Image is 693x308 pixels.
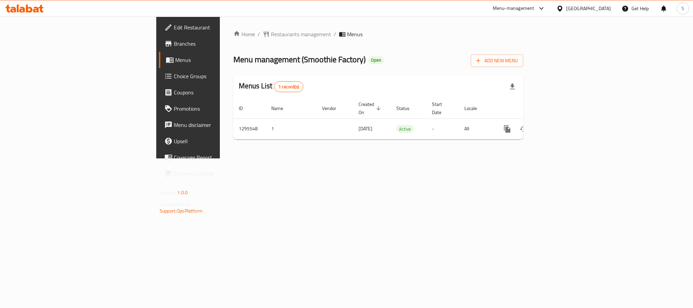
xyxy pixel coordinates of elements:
[515,121,532,137] button: Change Status
[233,52,366,67] span: Menu management ( Smoothie Factory )
[239,104,252,112] span: ID
[159,84,272,101] a: Coupons
[271,30,331,38] span: Restaurants management
[233,98,570,139] table: enhanced table
[682,5,684,12] span: S
[159,36,272,52] a: Branches
[566,5,611,12] div: [GEOGRAPHIC_DATA]
[504,79,521,95] div: Export file
[175,56,267,64] span: Menus
[174,72,267,80] span: Choice Groups
[174,105,267,113] span: Promotions
[471,54,523,67] button: Add New Menu
[233,30,523,38] nav: breadcrumb
[174,121,267,129] span: Menu disclaimer
[347,30,363,38] span: Menus
[494,98,570,119] th: Actions
[359,100,383,116] span: Created On
[239,81,303,92] h2: Menus List
[159,166,272,182] a: Grocery Checklist
[160,200,191,208] span: Get support on:
[396,104,418,112] span: Status
[274,81,303,92] div: Total records count
[459,118,494,139] td: All
[368,56,384,64] div: Open
[159,101,272,117] a: Promotions
[499,121,515,137] button: more
[159,52,272,68] a: Menus
[274,84,303,90] span: 1 record(s)
[432,100,451,116] span: Start Date
[160,206,203,215] a: Support.OpsPlatform
[263,30,331,38] a: Restaurants management
[426,118,459,139] td: -
[368,57,384,63] span: Open
[359,124,372,133] span: [DATE]
[493,4,534,13] div: Menu-management
[476,57,518,65] span: Add New Menu
[266,118,317,139] td: 1
[159,133,272,149] a: Upsell
[177,188,188,197] span: 1.0.0
[159,19,272,36] a: Edit Restaurant
[174,88,267,96] span: Coupons
[159,149,272,166] a: Coverage Report
[322,104,345,112] span: Vendor
[159,117,272,133] a: Menu disclaimer
[174,153,267,161] span: Coverage Report
[396,125,414,133] span: Active
[174,23,267,31] span: Edit Restaurant
[159,68,272,84] a: Choice Groups
[271,104,292,112] span: Name
[334,30,336,38] li: /
[174,170,267,178] span: Grocery Checklist
[174,40,267,48] span: Branches
[464,104,486,112] span: Locale
[174,137,267,145] span: Upsell
[160,188,176,197] span: Version:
